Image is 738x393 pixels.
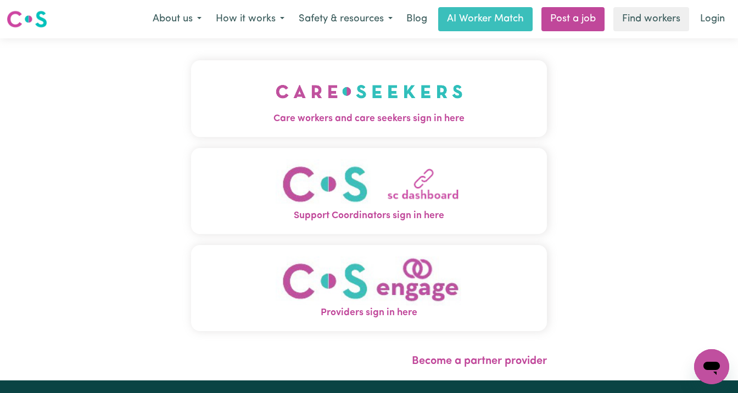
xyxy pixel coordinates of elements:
[400,7,434,31] a: Blog
[146,8,209,31] button: About us
[191,245,547,331] button: Providers sign in here
[209,8,292,31] button: How it works
[7,9,47,29] img: Careseekers logo
[191,148,547,234] button: Support Coordinators sign in here
[541,7,605,31] a: Post a job
[191,60,547,137] button: Care workers and care seekers sign in here
[613,7,689,31] a: Find workers
[7,7,47,32] a: Careseekers logo
[694,7,731,31] a: Login
[412,356,547,367] a: Become a partner provider
[191,306,547,320] span: Providers sign in here
[292,8,400,31] button: Safety & resources
[191,112,547,126] span: Care workers and care seekers sign in here
[191,209,547,223] span: Support Coordinators sign in here
[438,7,533,31] a: AI Worker Match
[694,349,729,384] iframe: Button to launch messaging window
